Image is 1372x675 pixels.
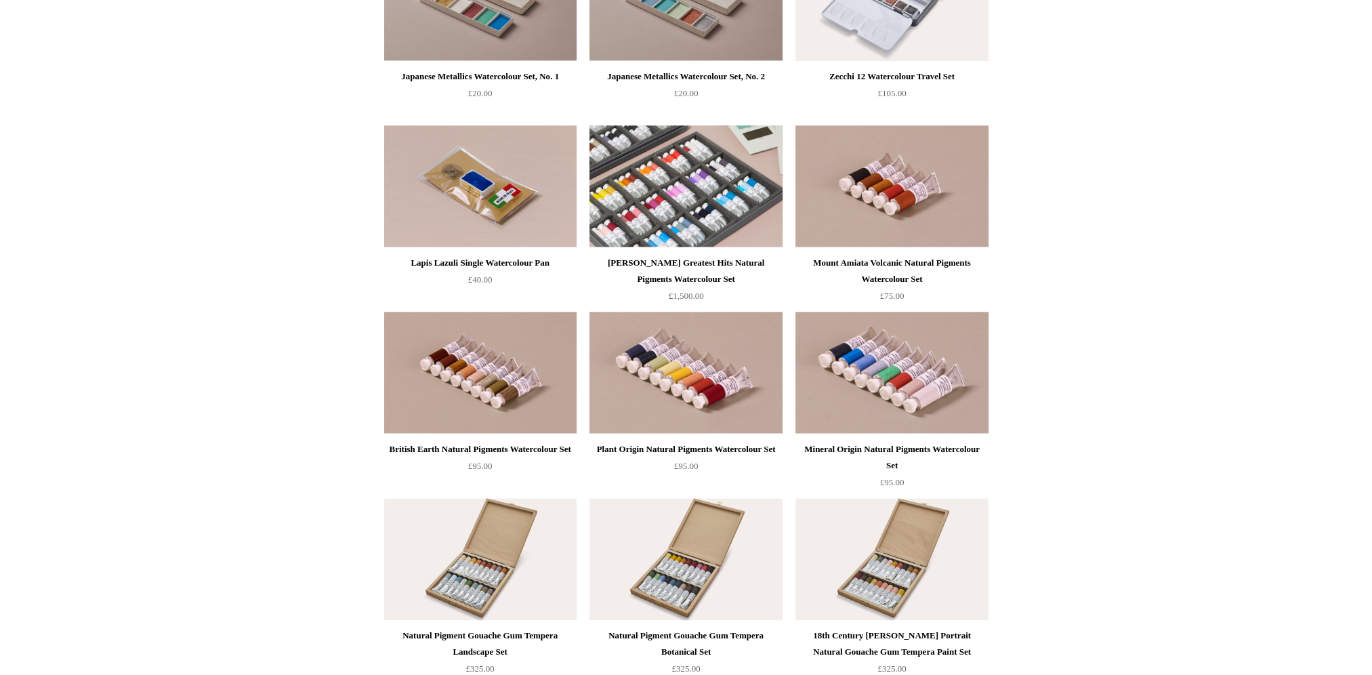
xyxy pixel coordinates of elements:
[795,255,988,310] a: Mount Amiata Volcanic Natural Pigments Watercolour Set £75.00
[388,255,573,271] div: Lapis Lazuli Single Watercolour Pan
[388,441,573,457] div: British Earth Natural Pigments Watercolour Set
[877,663,906,674] span: £325.00
[799,628,984,660] div: 18th Century [PERSON_NAME] Portrait Natural Gouache Gum Tempera Paint Set
[589,498,782,620] img: Natural Pigment Gouache Gum Tempera Botanical Set
[589,498,782,620] a: Natural Pigment Gouache Gum Tempera Botanical Set Natural Pigment Gouache Gum Tempera Botanical Set
[468,274,493,285] span: £40.00
[589,68,782,124] a: Japanese Metallics Watercolour Set, No. 2 £20.00
[384,498,577,620] img: Natural Pigment Gouache Gum Tempera Landscape Set
[465,663,494,674] span: £325.00
[589,125,782,247] img: Wallace Seymour Greatest Hits Natural Pigments Watercolour Set
[468,88,493,98] span: £20.00
[388,628,573,660] div: Natural Pigment Gouache Gum Tempera Landscape Set
[799,441,984,474] div: Mineral Origin Natural Pigments Watercolour Set
[880,477,905,487] span: £95.00
[795,498,988,620] a: 18th Century George Romney Portrait Natural Gouache Gum Tempera Paint Set 18th Century George Rom...
[589,255,782,310] a: [PERSON_NAME] Greatest Hits Natural Pigments Watercolour Set £1,500.00
[388,68,573,85] div: Japanese Metallics Watercolour Set, No. 1
[593,628,778,660] div: Natural Pigment Gouache Gum Tempera Botanical Set
[384,68,577,124] a: Japanese Metallics Watercolour Set, No. 1 £20.00
[384,255,577,310] a: Lapis Lazuli Single Watercolour Pan £40.00
[880,291,905,301] span: £75.00
[669,291,704,301] span: £1,500.00
[593,255,778,287] div: [PERSON_NAME] Greatest Hits Natural Pigments Watercolour Set
[795,125,988,247] a: Mount Amiata Volcanic Natural Pigments Watercolour Set Mount Amiata Volcanic Natural Pigments Wat...
[593,68,778,85] div: Japanese Metallics Watercolour Set, No. 2
[384,312,577,434] a: British Earth Natural Pigments Watercolour Set British Earth Natural Pigments Watercolour Set
[468,461,493,471] span: £95.00
[589,312,782,434] a: Plant Origin Natural Pigments Watercolour Set Plant Origin Natural Pigments Watercolour Set
[384,125,577,247] img: Lapis Lazuli Single Watercolour Pan
[589,441,782,497] a: Plant Origin Natural Pigments Watercolour Set £95.00
[795,312,988,434] a: Mineral Origin Natural Pigments Watercolour Set Mineral Origin Natural Pigments Watercolour Set
[384,312,577,434] img: British Earth Natural Pigments Watercolour Set
[674,88,699,98] span: £20.00
[795,125,988,247] img: Mount Amiata Volcanic Natural Pigments Watercolour Set
[795,68,988,124] a: Zecchi 12 Watercolour Travel Set £105.00
[795,498,988,620] img: 18th Century George Romney Portrait Natural Gouache Gum Tempera Paint Set
[799,68,984,85] div: Zecchi 12 Watercolour Travel Set
[384,125,577,247] a: Lapis Lazuli Single Watercolour Pan Lapis Lazuli Single Watercolour Pan
[384,441,577,497] a: British Earth Natural Pigments Watercolour Set £95.00
[795,312,988,434] img: Mineral Origin Natural Pigments Watercolour Set
[671,663,700,674] span: £325.00
[799,255,984,287] div: Mount Amiata Volcanic Natural Pigments Watercolour Set
[589,312,782,434] img: Plant Origin Natural Pigments Watercolour Set
[795,441,988,497] a: Mineral Origin Natural Pigments Watercolour Set £95.00
[589,125,782,247] a: Wallace Seymour Greatest Hits Natural Pigments Watercolour Set Wallace Seymour Greatest Hits Natu...
[877,88,906,98] span: £105.00
[384,498,577,620] a: Natural Pigment Gouache Gum Tempera Landscape Set Natural Pigment Gouache Gum Tempera Landscape Set
[674,461,699,471] span: £95.00
[593,441,778,457] div: Plant Origin Natural Pigments Watercolour Set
